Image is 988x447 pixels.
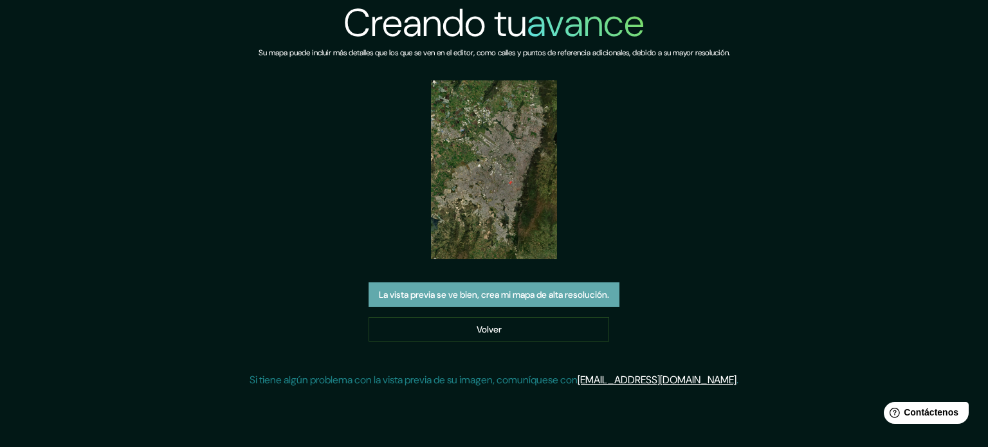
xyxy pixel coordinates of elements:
[874,397,974,433] iframe: Lanzador de widgets de ayuda
[369,317,609,342] a: Volver
[250,373,578,387] font: Si tiene algún problema con la vista previa de su imagen, comuníquese con
[578,373,736,387] a: [EMAIL_ADDRESS][DOMAIN_NAME]
[736,373,738,387] font: .
[431,80,558,259] img: vista previa del mapa creado
[379,289,609,300] font: La vista previa se ve bien, crea mi mapa de alta resolución.
[259,48,730,58] font: Su mapa puede incluir más detalles que los que se ven en el editor, como calles y puntos de refer...
[477,324,502,335] font: Volver
[369,282,619,307] button: La vista previa se ve bien, crea mi mapa de alta resolución.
